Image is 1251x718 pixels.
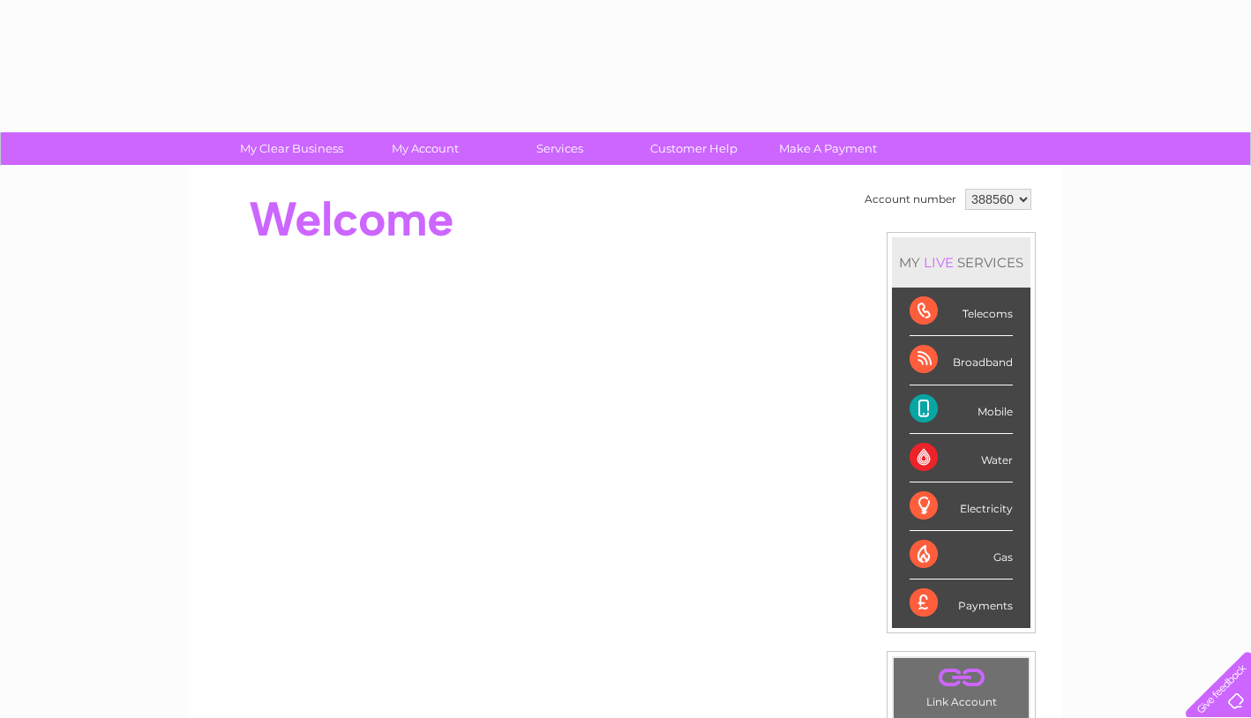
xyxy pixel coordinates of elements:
[353,132,498,165] a: My Account
[755,132,901,165] a: Make A Payment
[910,482,1013,531] div: Electricity
[487,132,633,165] a: Services
[910,434,1013,482] div: Water
[910,580,1013,627] div: Payments
[910,288,1013,336] div: Telecoms
[910,531,1013,580] div: Gas
[910,385,1013,434] div: Mobile
[910,336,1013,385] div: Broadband
[893,657,1030,713] td: Link Account
[920,254,957,271] div: LIVE
[621,132,767,165] a: Customer Help
[898,662,1024,693] a: .
[892,237,1030,288] div: MY SERVICES
[219,132,364,165] a: My Clear Business
[860,184,961,214] td: Account number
